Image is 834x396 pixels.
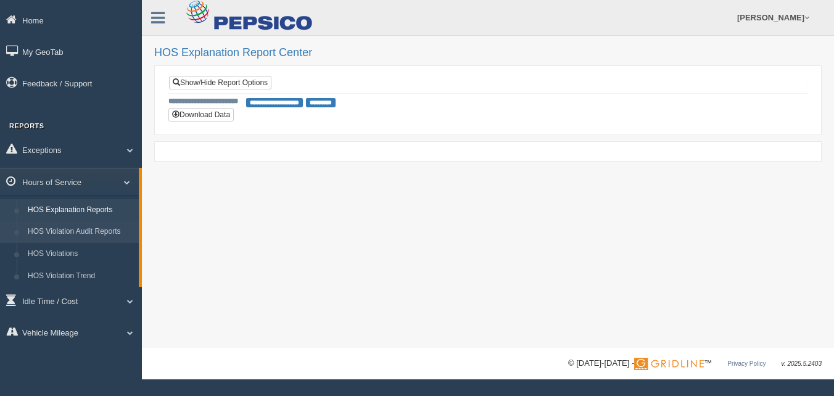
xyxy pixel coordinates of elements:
a: Show/Hide Report Options [169,76,271,89]
span: v. 2025.5.2403 [782,360,822,367]
a: HOS Violations [22,243,139,265]
button: Download Data [168,108,234,122]
a: HOS Violation Trend [22,265,139,287]
a: Privacy Policy [727,360,766,367]
h2: HOS Explanation Report Center [154,47,822,59]
a: HOS Explanation Reports [22,199,139,221]
div: © [DATE]-[DATE] - ™ [568,357,822,370]
img: Gridline [634,358,704,370]
a: HOS Violation Audit Reports [22,221,139,243]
